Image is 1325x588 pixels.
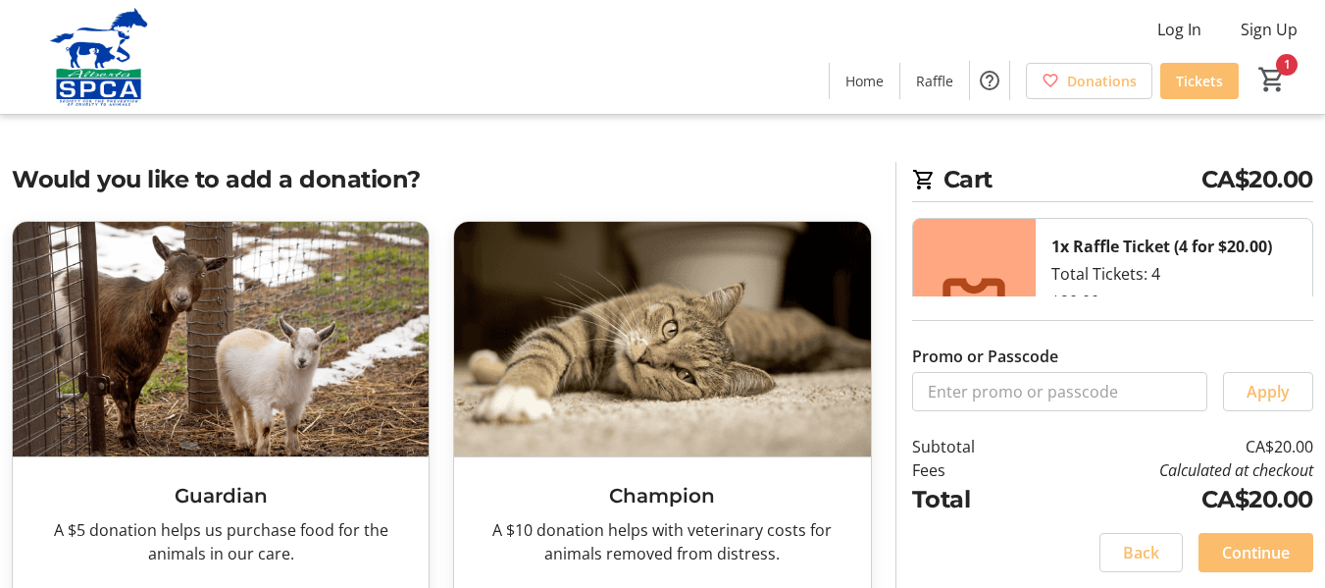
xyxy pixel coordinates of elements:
div: A $5 donation helps us purchase food for the animals in our care. [28,518,413,565]
span: Continue [1222,541,1290,564]
span: Home [845,71,884,91]
span: Log In [1157,18,1201,41]
span: Apply [1247,380,1290,403]
button: Help [970,61,1009,100]
h2: Cart [912,162,1313,202]
a: Raffle [900,63,969,99]
button: Log In [1142,14,1217,45]
label: Promo or Passcode [912,345,1058,368]
td: CA$20.00 [1028,482,1313,517]
input: Enter promo or passcode [912,372,1207,411]
a: Tickets [1160,63,1239,99]
div: 1x Raffle Ticket (4 for $20.00) [1051,235,1272,258]
div: A $10 donation helps with veterinary costs for animals removed from distress. [470,518,854,565]
h3: Champion [470,481,854,510]
button: Back [1099,533,1183,572]
button: Cart [1254,62,1290,97]
span: Raffle [916,71,953,91]
span: Donations [1067,71,1137,91]
td: CA$20.00 [1028,435,1313,458]
img: Guardian [13,222,429,456]
div: Total Tickets: 4 [1036,219,1312,415]
span: CA$20.00 [1201,162,1313,197]
td: Subtotal [912,435,1029,458]
img: Champion [454,222,870,456]
span: Sign Up [1241,18,1298,41]
h3: Guardian [28,481,413,510]
td: Fees [912,458,1029,482]
a: Donations [1026,63,1152,99]
button: Continue [1198,533,1313,572]
button: Sign Up [1225,14,1313,45]
td: Total [912,482,1029,517]
button: Apply [1223,372,1313,411]
div: $20.00 [1051,290,1099,313]
td: Calculated at checkout [1028,458,1313,482]
img: Alberta SPCA's Logo [12,8,186,106]
span: Tickets [1176,71,1223,91]
span: Back [1123,541,1159,564]
h2: Would you like to add a donation? [12,162,872,197]
a: Home [830,63,899,99]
